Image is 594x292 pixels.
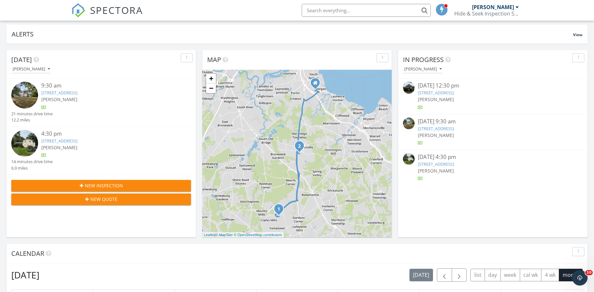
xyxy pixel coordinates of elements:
button: New Quote [11,193,191,205]
a: Leaflet [204,233,215,237]
span: [DATE] [11,55,32,64]
div: 9:30 am [41,82,176,90]
a: [STREET_ADDRESS] [418,90,454,96]
div: 6.9 miles [11,165,53,171]
div: 14 minutes drive time [11,159,53,165]
span: View [573,32,582,37]
i: 2 [298,144,301,149]
span: New Inspection [85,182,123,189]
div: [DATE] 4:30 pm [418,153,568,161]
a: [DATE] 12:30 pm [STREET_ADDRESS] [PERSON_NAME] [403,82,583,110]
span: SPECTORA [90,3,143,17]
div: 1 Fairview Avenue, South Amboy NJ 08879-2025 [315,83,319,87]
div: 43 Apache Dr, Manalapan Township, NJ 07726 [279,209,283,213]
img: image_processing2025092678mm2032.jpeg [403,82,415,93]
span: 10 [585,270,593,275]
div: | [202,232,284,238]
span: [PERSON_NAME] [418,96,454,102]
a: [STREET_ADDRESS] [41,90,77,96]
button: [PERSON_NAME] [11,65,51,74]
button: Next month [452,268,467,282]
a: SPECTORA [71,9,143,22]
button: Previous month [437,268,452,282]
a: 9:30 am [STREET_ADDRESS] [PERSON_NAME] 21 minutes drive time 12.2 miles [11,82,191,123]
a: © OpenStreetMap contributors [234,233,282,237]
a: [DATE] 9:30 am [STREET_ADDRESS] [PERSON_NAME] [403,118,583,146]
button: [DATE] [409,269,433,281]
a: [DATE] 4:30 pm [STREET_ADDRESS] [PERSON_NAME] [403,153,583,182]
span: In Progress [403,55,444,64]
button: month [559,269,583,281]
div: 21 minutes drive time [11,111,53,117]
a: Zoom in [206,74,216,83]
span: Calendar [11,249,44,258]
button: [PERSON_NAME] [403,65,443,74]
button: New Inspection [11,180,191,192]
a: [STREET_ADDRESS] [418,126,454,131]
span: [PERSON_NAME] [41,96,77,102]
a: [STREET_ADDRESS] [418,161,454,167]
i: 1 [277,207,280,212]
span: [PERSON_NAME] [418,168,454,174]
div: 12.2 miles [11,117,53,123]
div: 4:30 pm [41,130,176,138]
div: Alerts [12,30,573,38]
h2: [DATE] [11,268,39,281]
span: New Quote [90,196,117,203]
a: © MapTiler [216,233,233,237]
div: 20 Valley Vale Dr, Old Bridge, NJ 08857 [299,146,303,150]
img: image_processing2025092888g93oy1.jpeg [11,82,38,109]
div: Hide & Seek Inspection Services [454,10,519,17]
button: 4 wk [541,269,559,281]
a: 4:30 pm [STREET_ADDRESS] [PERSON_NAME] 14 minutes drive time 6.9 miles [11,130,191,171]
span: [PERSON_NAME] [41,144,77,151]
a: [STREET_ADDRESS] [41,138,77,144]
a: Zoom out [206,83,216,93]
img: image_processing202509287687l7av.jpeg [11,130,38,157]
div: [DATE] 9:30 am [418,118,568,126]
button: week [500,269,520,281]
div: [PERSON_NAME] [472,4,514,10]
div: [DATE] 12:30 pm [418,82,568,90]
button: day [485,269,501,281]
img: The Best Home Inspection Software - Spectora [71,3,86,17]
img: image_processing202509287687l7av.jpeg [403,153,415,165]
iframe: Intercom live chat [572,270,588,286]
div: [PERSON_NAME] [13,67,50,71]
input: Search everything... [302,4,431,17]
button: list [470,269,485,281]
span: [PERSON_NAME] [418,132,454,138]
button: cal wk [520,269,542,281]
div: [PERSON_NAME] [404,67,442,71]
span: Map [207,55,221,64]
img: image_processing2025092888g93oy1.jpeg [403,118,415,129]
